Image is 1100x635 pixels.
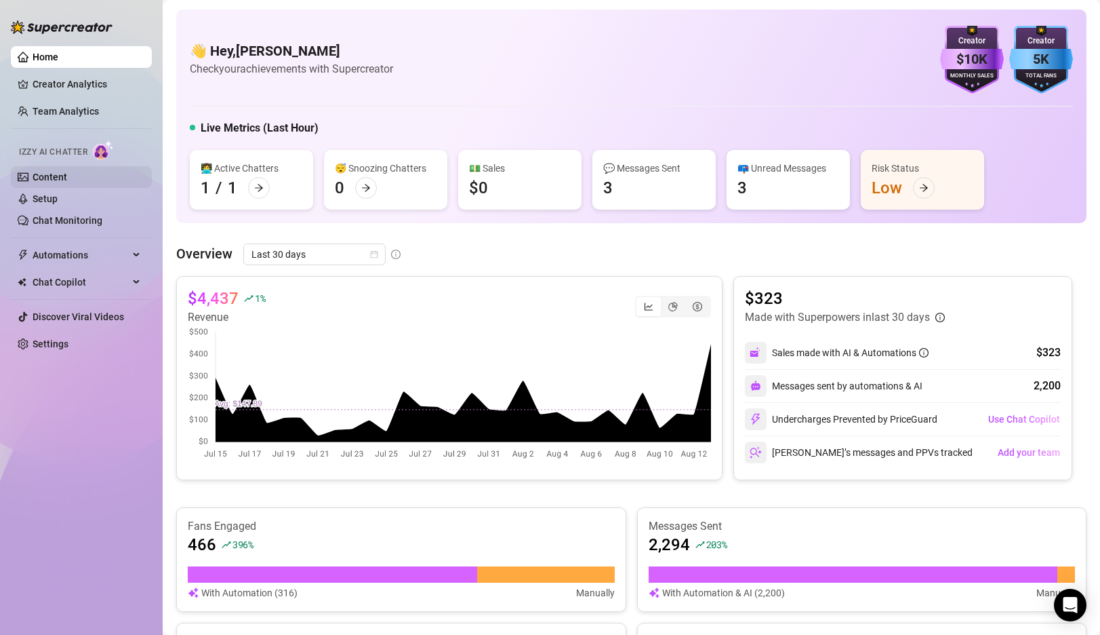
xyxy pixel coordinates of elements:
[33,193,58,204] a: Setup
[772,345,929,360] div: Sales made with AI & Automations
[1034,378,1061,394] div: 2,200
[745,309,930,326] article: Made with Superpowers in last 30 days
[11,20,113,34] img: logo-BBDzfeDw.svg
[254,183,264,193] span: arrow-right
[1009,26,1073,94] img: blue-badge-DgoSNQY1.svg
[176,244,232,264] article: Overview
[33,52,58,62] a: Home
[188,585,199,600] img: svg%3e
[33,311,124,322] a: Discover Viral Videos
[644,302,653,311] span: line-chart
[188,519,615,534] article: Fans Engaged
[244,294,253,303] span: rise
[33,73,141,95] a: Creator Analytics
[745,408,937,430] div: Undercharges Prevented by PriceGuard
[745,442,973,463] div: [PERSON_NAME]’s messages and PPVs tracked
[33,339,68,349] a: Settings
[668,302,678,311] span: pie-chart
[1009,49,1073,70] div: 5K
[649,534,690,556] article: 2,294
[603,177,613,199] div: 3
[998,447,1060,458] span: Add your team
[18,250,28,261] span: thunderbolt
[940,35,1004,47] div: Creator
[33,172,67,182] a: Content
[919,183,929,193] span: arrow-right
[1009,72,1073,81] div: Total Fans
[649,585,659,600] img: svg%3e
[603,161,705,176] div: 💬 Messages Sent
[361,183,371,193] span: arrow-right
[19,146,87,159] span: Izzy AI Chatter
[190,60,393,77] article: Check your achievements with Supercreator
[635,296,711,317] div: segmented control
[750,446,762,459] img: svg%3e
[232,538,253,551] span: 396 %
[997,442,1061,463] button: Add your team
[576,585,615,600] article: Manually
[750,381,761,391] img: svg%3e
[335,177,344,199] div: 0
[940,26,1004,94] img: purple-badge-B9DA21FR.svg
[190,41,393,60] h4: 👋 Hey, [PERSON_NAME]
[706,538,727,551] span: 203 %
[940,49,1004,70] div: $10K
[188,309,265,326] article: Revenue
[988,414,1060,425] span: Use Chat Copilot
[750,347,762,359] img: svg%3e
[33,271,129,293] span: Chat Copilot
[940,72,1004,81] div: Monthly Sales
[255,292,265,305] span: 1 %
[228,177,237,199] div: 1
[201,177,210,199] div: 1
[201,120,319,136] h5: Live Metrics (Last Hour)
[693,302,702,311] span: dollar-circle
[1009,35,1073,47] div: Creator
[33,244,129,266] span: Automations
[872,161,973,176] div: Risk Status
[335,161,436,176] div: 😴 Snoozing Chatters
[737,177,747,199] div: 3
[662,585,785,600] article: With Automation & AI (2,200)
[188,534,216,556] article: 466
[33,215,102,226] a: Chat Monitoring
[745,288,945,309] article: $323
[251,244,378,265] span: Last 30 days
[745,375,922,397] div: Messages sent by automations & AI
[469,161,571,176] div: 💵 Sales
[391,250,401,259] span: info-circle
[1054,589,1086,621] div: Open Intercom Messenger
[919,348,929,358] span: info-circle
[188,288,239,309] article: $4,437
[1036,345,1061,361] div: $323
[1036,585,1075,600] article: Manually
[18,277,26,287] img: Chat Copilot
[935,313,945,322] span: info-circle
[987,408,1061,430] button: Use Chat Copilot
[750,413,762,425] img: svg%3e
[201,161,302,176] div: 👩‍💻 Active Chatters
[737,161,839,176] div: 📪 Unread Messages
[222,540,231,550] span: rise
[370,250,378,258] span: calendar
[469,177,488,199] div: $0
[201,585,298,600] article: With Automation (316)
[649,519,1076,534] article: Messages Sent
[33,106,99,117] a: Team Analytics
[695,540,705,550] span: rise
[93,140,114,160] img: AI Chatter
